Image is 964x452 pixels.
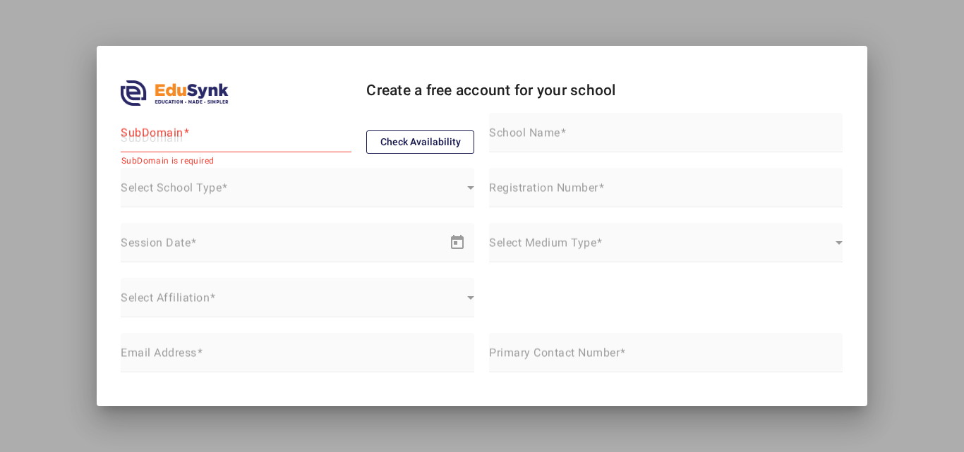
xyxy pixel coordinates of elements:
input: name@work-email.com [121,350,474,367]
input: Primary Contact Number [489,350,843,367]
mat-label: Select Medium Type [489,236,596,249]
mat-label: Registration Number [489,181,598,194]
mat-label: Email Address [121,346,197,359]
mat-label: Select Affiliation [121,291,210,304]
mat-label: School Name [489,126,560,139]
mat-label: Primary Contact Number [489,346,620,359]
mat-label: SubDomain [121,126,183,139]
mat-label: Select School Type [121,181,222,194]
iframe: reCAPTCHA [121,388,335,443]
input: Enter NA if not applicable [489,185,843,202]
span: SubDomain is required [121,156,214,166]
h4: Create a free account for your school [366,82,720,99]
input: End date [187,240,343,257]
input: School Name [489,130,843,147]
input: SubDomain [121,130,351,147]
button: Check Availability [366,130,474,154]
input: Start date [121,240,173,257]
img: edusynk.png [121,80,229,106]
mat-label: Session Date [121,236,191,249]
